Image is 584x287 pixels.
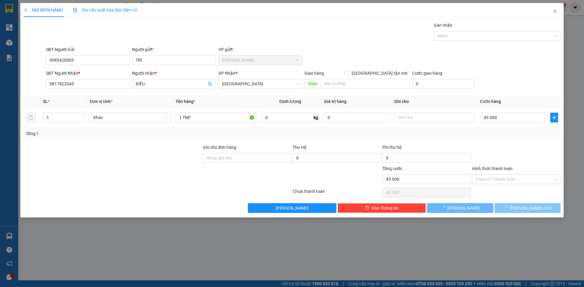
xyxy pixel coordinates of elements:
button: [PERSON_NAME] [427,203,493,213]
input: 0 [324,113,389,122]
button: plus [550,113,558,122]
div: Chưa thanh toán [292,188,382,199]
span: Đơn vị tính [90,99,113,104]
label: Hình thức thanh toán [472,166,513,171]
span: close [553,9,558,14]
input: Cước giao hàng [412,79,474,89]
span: Tổng cước [382,166,402,171]
button: [PERSON_NAME] [248,203,336,213]
input: Dọc đường [321,79,410,88]
span: kg [313,113,319,122]
div: SĐT Người Gửi [46,46,130,53]
div: [PERSON_NAME] [3,43,135,60]
span: delete [365,206,369,210]
label: Gán nhãn [434,23,452,28]
span: Yêu cầu xuất hóa đơn điện tử [73,8,137,12]
div: SĐT Người Nhận [46,70,130,77]
span: loading [441,206,447,210]
span: [PERSON_NAME] [276,205,308,211]
span: TẠO ĐƠN HÀNG [23,8,63,12]
span: Thu Hộ [293,145,307,150]
span: Khác [93,113,167,122]
button: deleteXóa Thông tin [338,203,426,213]
span: Tên hàng [176,99,195,104]
span: [GEOGRAPHIC_DATA] tận nơi [349,70,410,77]
span: Giao hàng [304,71,324,76]
span: Giao [304,79,321,88]
img: icon [73,8,78,13]
text: CTTLT1509250001 [28,29,111,39]
span: Giá trị hàng [324,99,346,104]
div: Phí thu hộ [382,144,471,153]
th: Ghi chú [392,96,478,108]
input: VD: Bàn, Ghế [176,113,256,122]
div: Người gửi [132,46,216,53]
span: plus [23,8,28,12]
span: SL [43,99,48,104]
label: Ghi chú đơn hàng [203,145,236,150]
span: Sài Gòn [222,79,298,88]
span: Định lượng [280,99,301,104]
span: Cao Tốc [222,56,298,65]
span: VP Nhận [218,71,235,76]
input: Ghi Chú [394,113,475,122]
span: [PERSON_NAME] và In [509,205,552,211]
button: Close [547,3,564,20]
div: Tổng: 1 [26,130,225,137]
button: [PERSON_NAME] và In [495,203,561,213]
span: plus [551,115,558,120]
span: user-add [207,81,212,86]
input: Ghi chú đơn hàng [203,153,291,163]
span: Xóa Thông tin [372,205,398,211]
div: VP gửi [218,46,302,53]
button: delete [26,113,36,122]
span: [PERSON_NAME] [447,205,480,211]
span: Cước hàng [480,99,501,104]
div: Người nhận [132,70,216,77]
span: loading [503,206,509,210]
label: Cước giao hàng [412,71,442,76]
